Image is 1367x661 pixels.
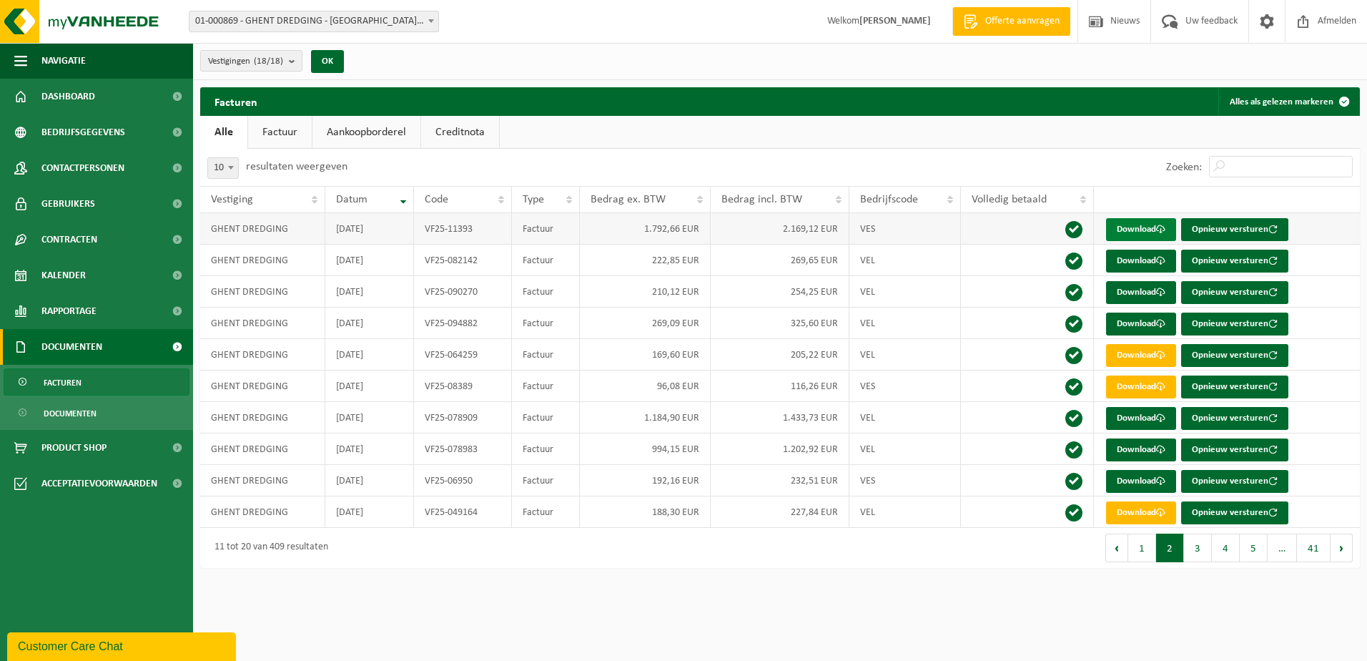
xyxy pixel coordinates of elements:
[849,308,961,339] td: VEL
[41,222,97,258] span: Contracten
[580,276,711,308] td: 210,12 EUR
[1128,534,1156,562] button: 1
[849,402,961,434] td: VEL
[325,308,414,339] td: [DATE]
[208,51,283,72] span: Vestigingen
[425,194,448,205] span: Code
[1181,501,1288,524] button: Opnieuw versturen
[1106,344,1176,367] a: Download
[200,50,302,72] button: Vestigingen(18/18)
[414,213,512,245] td: VF25-11393
[336,194,367,205] span: Datum
[200,465,325,496] td: GHENT DREDGING
[1106,439,1176,461] a: Download
[325,339,414,371] td: [DATE]
[325,496,414,528] td: [DATE]
[512,434,580,465] td: Factuur
[1181,281,1288,304] button: Opnieuw versturen
[580,465,711,496] td: 192,16 EUR
[325,402,414,434] td: [DATE]
[711,434,849,465] td: 1.202,92 EUR
[512,245,580,276] td: Factuur
[860,194,918,205] span: Bedrijfscode
[849,496,961,528] td: VEL
[414,339,512,371] td: VF25-064259
[421,116,499,149] a: Creditnota
[200,245,325,276] td: GHENT DREDGING
[580,213,711,245] td: 1.792,66 EUR
[1156,534,1184,562] button: 2
[44,369,82,396] span: Facturen
[1166,162,1202,173] label: Zoeken:
[414,402,512,434] td: VF25-078909
[580,434,711,465] td: 994,15 EUR
[200,308,325,339] td: GHENT DREDGING
[711,213,849,245] td: 2.169,12 EUR
[41,43,86,79] span: Navigatie
[849,213,961,245] td: VES
[952,7,1070,36] a: Offerte aanvragen
[523,194,544,205] span: Type
[849,339,961,371] td: VEL
[200,213,325,245] td: GHENT DREDGING
[1331,534,1353,562] button: Next
[580,245,711,276] td: 222,85 EUR
[325,465,414,496] td: [DATE]
[200,434,325,465] td: GHENT DREDGING
[580,371,711,402] td: 96,08 EUR
[200,339,325,371] td: GHENT DREDGING
[512,308,580,339] td: Factuur
[41,430,107,466] span: Product Shop
[414,465,512,496] td: VF25-06950
[849,245,961,276] td: VEL
[859,16,931,26] strong: [PERSON_NAME]
[580,308,711,339] td: 269,09 EUR
[7,630,239,661] iframe: chat widget
[44,400,97,427] span: Documenten
[580,339,711,371] td: 169,60 EUR
[189,11,439,32] span: 01-000869 - GHENT DREDGING - SINT-DENIJS-WESTREM
[721,194,802,205] span: Bedrag incl. BTW
[512,402,580,434] td: Factuur
[1297,534,1331,562] button: 41
[1106,407,1176,430] a: Download
[1218,87,1358,116] button: Alles als gelezen markeren
[325,213,414,245] td: [DATE]
[711,308,849,339] td: 325,60 EUR
[512,465,580,496] td: Factuur
[711,245,849,276] td: 269,65 EUR
[248,116,312,149] a: Factuur
[580,402,711,434] td: 1.184,90 EUR
[4,399,189,426] a: Documenten
[311,50,344,73] button: OK
[591,194,666,205] span: Bedrag ex. BTW
[1105,534,1128,562] button: Previous
[512,276,580,308] td: Factuur
[1181,344,1288,367] button: Opnieuw versturen
[1181,218,1288,241] button: Opnieuw versturen
[1184,534,1212,562] button: 3
[1106,376,1176,398] a: Download
[200,371,325,402] td: GHENT DREDGING
[1181,313,1288,336] button: Opnieuw versturen
[211,194,253,205] span: Vestiging
[41,258,86,293] span: Kalender
[849,465,961,496] td: VES
[246,161,347,172] label: resultaten weergeven
[200,276,325,308] td: GHENT DREDGING
[1181,439,1288,461] button: Opnieuw versturen
[982,14,1063,29] span: Offerte aanvragen
[1181,376,1288,398] button: Opnieuw versturen
[1106,218,1176,241] a: Download
[325,276,414,308] td: [DATE]
[711,496,849,528] td: 227,84 EUR
[1106,470,1176,493] a: Download
[208,158,238,178] span: 10
[512,339,580,371] td: Factuur
[1106,501,1176,524] a: Download
[1106,281,1176,304] a: Download
[41,329,102,365] span: Documenten
[200,496,325,528] td: GHENT DREDGING
[4,368,189,396] a: Facturen
[711,371,849,402] td: 116,26 EUR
